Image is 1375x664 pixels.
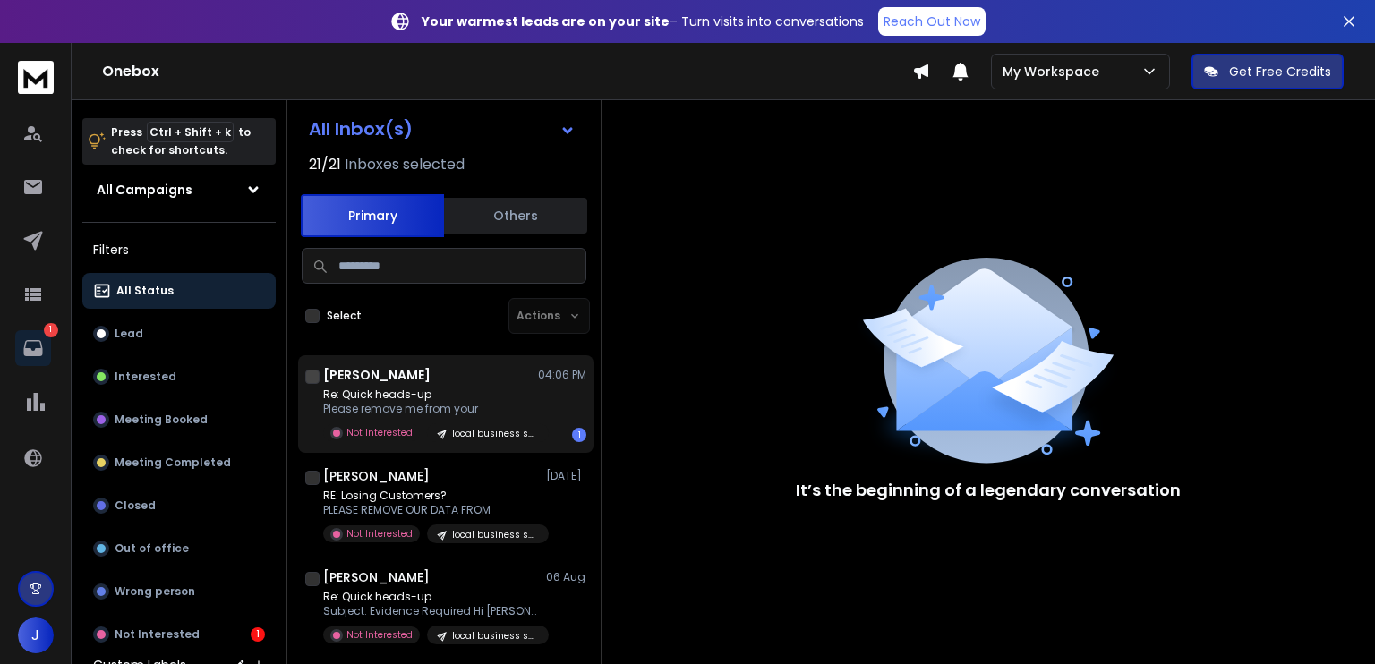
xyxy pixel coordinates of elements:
a: Reach Out Now [878,7,986,36]
p: Meeting Completed [115,455,231,470]
p: My Workspace [1003,63,1106,81]
button: Get Free Credits [1191,54,1344,89]
p: Re: Quick heads-up [323,590,538,604]
p: 04:06 PM [538,368,586,382]
p: Lead [115,327,143,341]
img: logo [18,61,54,94]
button: Wrong person [82,574,276,609]
h1: All Inbox(s) [309,120,413,138]
button: Out of office [82,531,276,566]
span: Ctrl + Shift + k [147,122,234,142]
h1: [PERSON_NAME] [323,366,431,384]
button: Others [444,196,587,235]
p: Not Interested [115,627,200,642]
div: 1 [251,627,265,642]
p: Out of office [115,541,189,556]
p: 1 [44,323,58,337]
h3: Inboxes selected [345,154,465,175]
button: All Campaigns [82,172,276,208]
p: 06 Aug [546,570,586,584]
button: Not Interested1 [82,617,276,652]
h1: [PERSON_NAME] [323,568,430,586]
p: Meeting Booked [115,413,208,427]
div: 1 [572,428,586,442]
h1: [PERSON_NAME] [323,467,430,485]
h1: Onebox [102,61,912,82]
button: J [18,617,54,653]
p: Not Interested [346,527,413,541]
span: 21 / 21 [309,154,341,175]
h3: Filters [82,237,276,262]
p: local business seo [452,629,538,643]
p: Reach Out Now [884,13,980,30]
p: PLEASE REMOVE OUR DATA FROM [323,503,538,517]
p: local business seo [452,427,538,440]
button: Meeting Booked [82,402,276,438]
p: Wrong person [115,584,195,599]
button: Meeting Completed [82,445,276,481]
button: All Inbox(s) [295,111,590,147]
a: 1 [15,330,51,366]
button: Closed [82,488,276,524]
p: Subject: Evidence Required Hi [PERSON_NAME], [323,604,538,618]
p: Please remove me from your [323,402,538,416]
strong: Your warmest leads are on your site [422,13,670,30]
p: local business seo [452,528,538,541]
p: – Turn visits into conversations [422,13,864,30]
p: RE: Losing Customers? [323,489,538,503]
button: Interested [82,359,276,395]
p: [DATE] [546,469,586,483]
p: Get Free Credits [1229,63,1331,81]
button: Primary [301,194,444,237]
p: Not Interested [346,628,413,642]
label: Select [327,309,362,323]
button: Lead [82,316,276,352]
button: All Status [82,273,276,309]
h1: All Campaigns [97,181,192,199]
p: It’s the beginning of a legendary conversation [796,478,1181,503]
p: Interested [115,370,176,384]
p: Re: Quick heads-up [323,387,538,402]
p: All Status [116,284,174,298]
p: Not Interested [346,426,413,439]
p: Press to check for shortcuts. [111,123,251,159]
p: Closed [115,498,156,513]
